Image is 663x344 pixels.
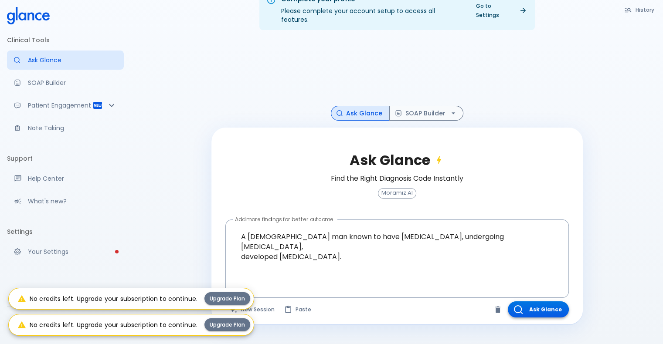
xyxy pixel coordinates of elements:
[231,223,563,280] textarea: A [DEMOGRAPHIC_DATA] man known to have [MEDICAL_DATA], undergoing [MEDICAL_DATA], developed [MEDI...
[350,152,444,169] h2: Ask Glance
[7,310,124,341] div: [PERSON_NAME][GEOGRAPHIC_DATA]
[7,148,124,169] li: Support
[28,247,117,256] p: Your Settings
[28,124,117,132] p: Note Taking
[28,174,117,183] p: Help Center
[7,118,124,138] a: Advanced note-taking
[491,303,504,316] button: Clear
[331,106,390,121] button: Ask Glance
[28,78,117,87] p: SOAP Builder
[389,106,463,121] button: SOAP Builder
[7,221,124,242] li: Settings
[508,301,569,317] button: Ask Glance
[7,192,124,211] div: Recent updates and feature releases
[28,56,117,64] p: Ask Glance
[378,190,416,196] span: Moramiz AI
[17,317,197,333] div: No credits left. Upgrade your subscription to continue.
[331,172,463,185] h6: Find the Right Diagnosis Code Instantly
[204,318,250,331] button: Upgrade Plan
[280,301,316,317] button: Paste from clipboard
[28,101,92,110] p: Patient Engagement
[7,73,124,92] a: Docugen: Compose a clinical documentation in seconds
[7,30,124,51] li: Clinical Tools
[7,169,124,188] a: Get help from our support team
[7,96,124,115] div: Patient Reports & Referrals
[204,292,250,305] button: Upgrade Plan
[235,216,333,223] label: Add more findings for better outcome
[7,242,124,261] a: Please complete account setup
[17,291,197,307] div: No credits left. Upgrade your subscription to continue.
[7,51,124,70] a: Moramiz: Find ICD10AM codes instantly
[28,197,117,206] p: What's new?
[620,3,660,16] button: History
